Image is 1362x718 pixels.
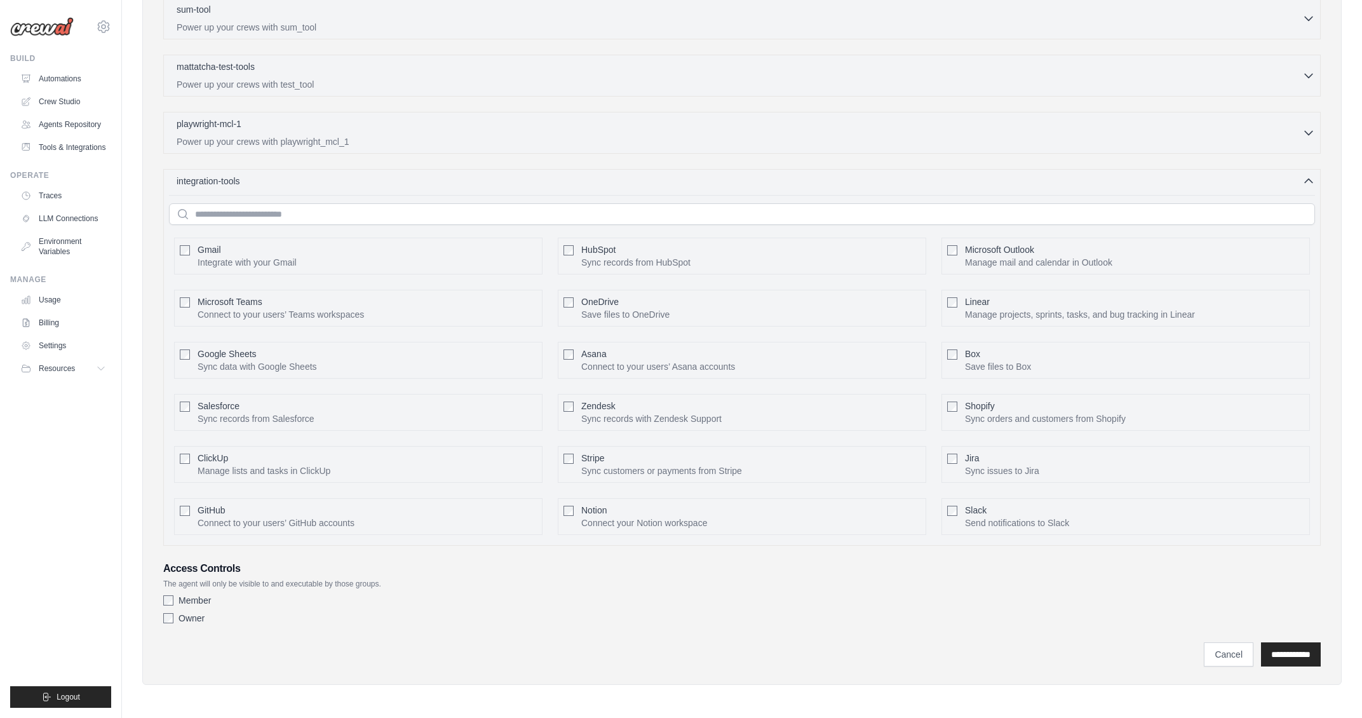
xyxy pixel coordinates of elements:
span: Zendesk [581,401,616,411]
p: Sync records from Salesforce [198,412,314,425]
p: Manage projects, sprints, tasks, and bug tracking in Linear [965,308,1195,321]
label: Member [179,594,211,607]
a: Agents Repository [15,114,111,135]
p: Save files to OneDrive [581,308,670,321]
p: Sync records from HubSpot [581,256,691,269]
a: Traces [15,186,111,206]
p: Save files to Box [965,360,1031,373]
span: Notion [581,505,607,515]
a: Tools & Integrations [15,137,111,158]
div: Build [10,53,111,64]
p: mattatcha-test-tools [177,60,255,73]
a: LLM Connections [15,208,111,229]
span: Jira [965,453,980,463]
span: Salesforce [198,401,239,411]
p: sum-tool [177,3,211,16]
p: Manage lists and tasks in ClickUp [198,464,330,477]
div: Manage [10,274,111,285]
p: Power up your crews with playwright_mcl_1 [177,135,1302,148]
span: Shopify [965,401,995,411]
p: Sync issues to Jira [965,464,1039,477]
span: integration-tools [177,175,240,187]
p: Manage mail and calendar in Outlook [965,256,1112,269]
label: Owner [179,612,205,625]
span: HubSpot [581,245,616,255]
a: Automations [15,69,111,89]
div: Operate [10,170,111,180]
p: playwright-mcl-1 [177,118,241,130]
a: Cancel [1204,642,1253,667]
button: sum-tool Power up your crews with sum_tool [169,3,1315,34]
a: Settings [15,335,111,356]
button: mattatcha-test-tools Power up your crews with test_tool [169,60,1315,91]
p: The agent will only be visible to and executable by those groups. [163,579,1321,589]
a: Crew Studio [15,91,111,112]
span: Linear [965,297,990,307]
span: Stripe [581,453,605,463]
span: OneDrive [581,297,619,307]
p: Send notifications to Slack [965,517,1069,529]
p: Connect your Notion workspace [581,517,707,529]
p: Connect to your users’ Asana accounts [581,360,735,373]
span: Slack [965,505,987,515]
a: Environment Variables [15,231,111,262]
button: integration-tools [169,175,1315,187]
p: Connect to your users’ GitHub accounts [198,517,354,529]
button: playwright-mcl-1 Power up your crews with playwright_mcl_1 [169,118,1315,148]
span: Microsoft Teams [198,297,262,307]
a: Usage [15,290,111,310]
span: Logout [57,692,80,702]
h3: Access Controls [163,561,1321,576]
p: Power up your crews with test_tool [177,78,1302,91]
span: Box [965,349,980,359]
button: Resources [15,358,111,379]
span: ClickUp [198,453,228,463]
span: Asana [581,349,607,359]
a: Billing [15,313,111,333]
span: Google Sheets [198,349,257,359]
span: Resources [39,363,75,374]
p: Integrate with your Gmail [198,256,297,269]
span: Microsoft Outlook [965,245,1034,255]
p: Connect to your users’ Teams workspaces [198,308,364,321]
p: Power up your crews with sum_tool [177,21,1302,34]
span: GitHub [198,505,226,515]
p: Sync data with Google Sheets [198,360,317,373]
p: Sync orders and customers from Shopify [965,412,1126,425]
button: Logout [10,686,111,708]
p: Sync records with Zendesk Support [581,412,722,425]
p: Sync customers or payments from Stripe [581,464,742,477]
img: Logo [10,17,74,36]
span: Gmail [198,245,221,255]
